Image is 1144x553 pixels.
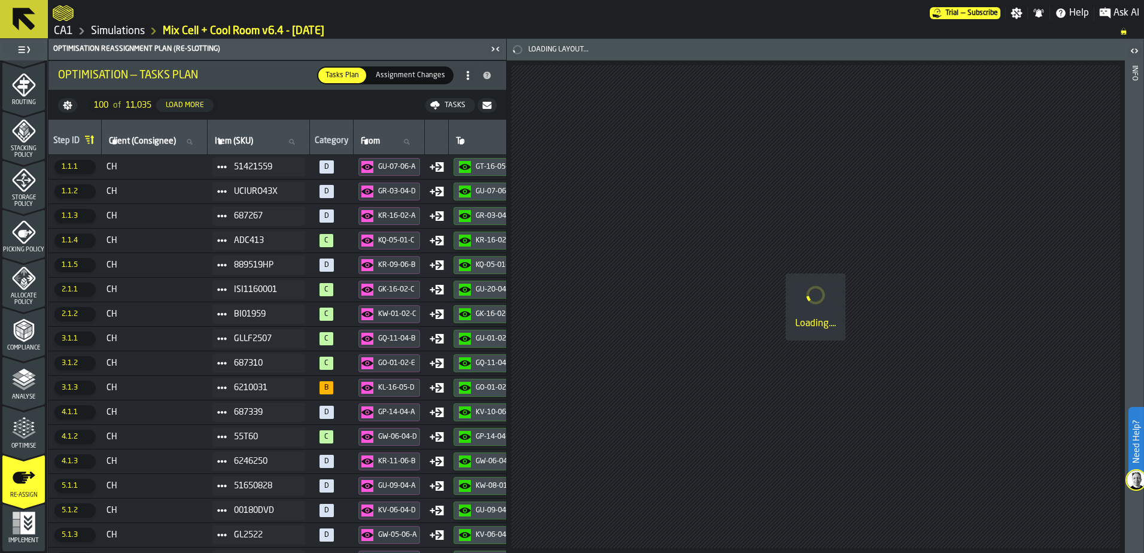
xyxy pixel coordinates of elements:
div: KR-09-06-B [378,261,417,269]
span: Help [1069,6,1089,20]
div: GK-16-02-C [378,285,417,294]
div: Menu Subscription [930,7,1000,19]
span: 5.1.3 [54,528,96,542]
span: Compliance [2,345,45,351]
label: button-toggle-Notifications [1028,7,1049,19]
div: Move Type: Put in [430,258,444,272]
span: 00180DVD [234,506,296,515]
button: button-GP-14-04-A [454,428,520,446]
span: 11,035 [126,101,151,110]
span: N/A [320,259,334,272]
button: button-KR-11-06-B [358,452,420,470]
button: button-KL-16-05-D [358,379,420,397]
span: GL2522 [234,530,296,540]
span: 100% [320,332,333,345]
label: button-toggle-Open [1126,41,1143,63]
span: CH [107,285,203,294]
span: N/A [320,528,334,542]
div: Step ID [53,136,80,148]
label: button-toggle-Ask AI [1094,6,1144,20]
span: UCIURO43X [234,187,296,196]
div: GQ-11-04-B [378,335,417,343]
div: Move Type: Put in [430,405,444,420]
div: GW-06-04-D [476,457,515,466]
li: menu Compliance [2,308,45,355]
div: Move Type: Put in [430,209,444,223]
div: Move Type: Put in [430,479,444,493]
a: logo-header [53,2,74,24]
span: ISI1160001 [234,285,296,294]
button: button-KR-16-02-A [358,207,420,225]
div: GP-14-04-A [378,408,417,417]
label: button-switch-multi-Tasks Plan [317,66,367,84]
li: menu Stacking Policy [2,111,45,159]
span: Optimise [2,443,45,449]
span: N/A [320,185,334,198]
span: BI01959 [234,309,296,319]
div: GQ-11-04-B [476,359,515,367]
span: CH [107,506,203,515]
span: 51421559 [234,162,296,172]
span: CH [107,162,203,172]
li: menu Routing [2,62,45,110]
button: button-GO-01-02-E [358,354,420,372]
span: 100 [94,101,108,110]
div: Move Type: Put in [430,430,444,444]
span: Assignment Changes [371,70,450,81]
div: Loading.... [795,317,836,331]
a: link-to-/wh/i/76e2a128-1b54-4d66-80d4-05ae4c277723/simulations/c96fe111-c6f0-4531-ba0e-de7d2643438d [163,25,324,38]
li: menu Analyse [2,357,45,405]
span: 99% [320,357,333,370]
div: Move Type: Put in [430,356,444,370]
li: menu Picking Policy [2,209,45,257]
span: CH [107,187,203,196]
span: ADC413 [234,236,296,245]
span: Tasks Plan [321,70,364,81]
div: KW-01-02-C [378,310,417,318]
span: Stacking Policy [2,145,45,159]
button: button-GU-07-06-A [358,158,420,176]
div: KW-08-01-B [476,482,515,490]
div: Load More [161,101,209,110]
div: Move Type: Put in [430,282,444,297]
button: button-GP-14-04-A [358,403,420,421]
div: KR-16-02-A [378,212,417,220]
span: CH [107,358,203,368]
div: KV-10-06-B [476,408,515,417]
span: Subscribe [967,9,998,17]
span: 6210031 [234,383,296,393]
button: button-KV-10-06-B [454,403,520,421]
div: Move Type: Put in [430,184,444,199]
label: button-toggle-Help [1050,6,1094,20]
li: menu Re-assign [2,455,45,503]
span: 1.1.5 [54,258,96,272]
div: Info [1130,63,1139,550]
div: Move Type: Put in [430,503,444,518]
header: Info [1125,39,1143,553]
span: 4.1.3 [54,454,96,469]
span: — [961,9,965,17]
button: button-GW-05-06-A [358,526,420,544]
div: Move Type: Put in [430,332,444,346]
span: CH [107,383,203,393]
span: 100% [320,283,333,296]
a: link-to-/wh/i/76e2a128-1b54-4d66-80d4-05ae4c277723 [54,25,73,38]
button: button-GU-09-04-A [454,502,520,519]
div: GR-03-04-D [378,187,417,196]
div: GU-20-04-A [476,285,515,294]
span: CH [107,211,203,221]
span: 55T60 [234,432,296,442]
span: CH [107,481,203,491]
span: 94% [320,381,333,394]
li: menu Allocate Policy [2,259,45,306]
button: button-GU-01-02-B [454,330,520,348]
button: button-KR-16-02-A [454,232,520,250]
button: button-Tasks [425,98,475,113]
a: link-to-/wh/i/76e2a128-1b54-4d66-80d4-05ae4c277723 [91,25,145,38]
span: 889519HP [234,260,296,270]
span: 3.1.2 [54,356,96,370]
div: GT-16-05-A [476,163,515,171]
button: button-GU-09-04-A [358,477,420,495]
input: label [107,134,202,150]
div: KR-11-06-B [378,457,417,466]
